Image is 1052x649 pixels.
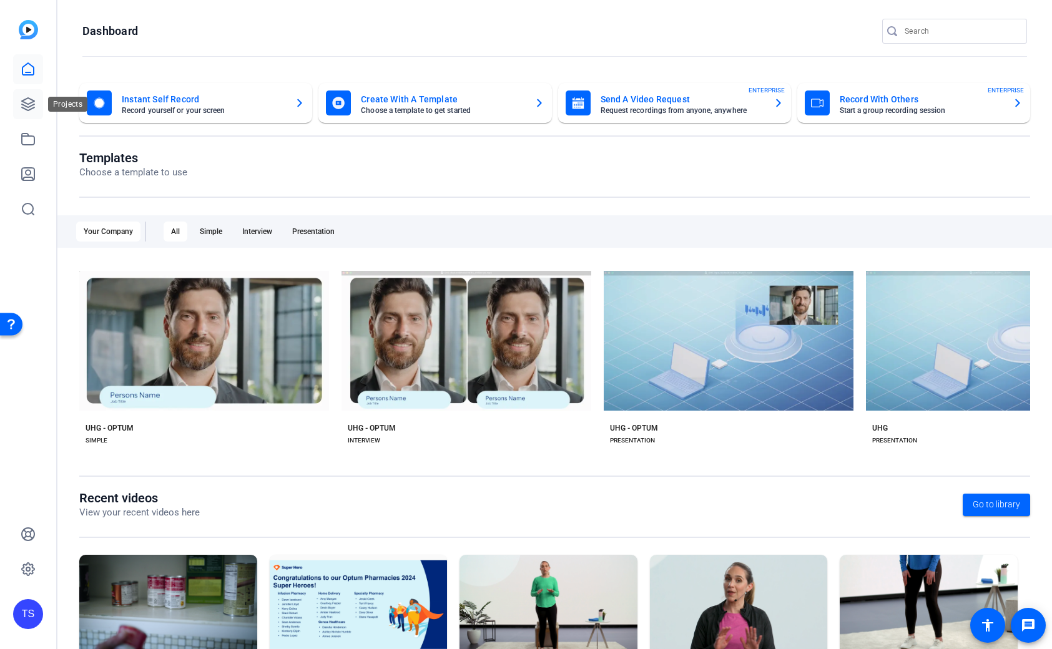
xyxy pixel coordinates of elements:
mat-card-subtitle: Choose a template to get started [361,107,524,114]
button: Record With OthersStart a group recording sessionENTERPRISE [797,83,1030,123]
mat-card-subtitle: Request recordings from anyone, anywhere [601,107,764,114]
mat-card-title: Send A Video Request [601,92,764,107]
mat-icon: message [1021,618,1036,633]
button: Send A Video RequestRequest recordings from anyone, anywhereENTERPRISE [558,83,791,123]
div: UHG - OPTUM [86,423,134,433]
div: Projects [48,97,87,112]
div: PRESENTATION [610,436,655,446]
button: Instant Self RecordRecord yourself or your screen [79,83,312,123]
div: Presentation [285,222,342,242]
mat-card-title: Create With A Template [361,92,524,107]
div: Interview [235,222,280,242]
span: ENTERPRISE [749,85,785,95]
mat-card-title: Record With Others [840,92,1003,107]
img: blue-gradient.svg [19,20,38,39]
mat-card-title: Instant Self Record [122,92,285,107]
div: TS [13,599,43,629]
span: Go to library [973,498,1020,511]
div: All [164,222,187,242]
h1: Templates [79,150,187,165]
input: Search [905,24,1017,39]
h1: Recent videos [79,490,200,505]
a: Go to library [963,494,1030,516]
mat-card-subtitle: Start a group recording session [840,107,1003,114]
div: UHG [872,423,888,433]
div: SIMPLE [86,436,107,446]
div: UHG - OPTUM [348,423,396,433]
div: INTERVIEW [348,436,380,446]
p: View your recent videos here [79,505,200,520]
div: UHG - OPTUM [610,423,658,433]
span: ENTERPRISE [988,85,1024,95]
h1: Dashboard [82,24,138,39]
mat-icon: accessibility [980,618,995,633]
mat-card-subtitle: Record yourself or your screen [122,107,285,114]
div: PRESENTATION [872,436,917,446]
button: Create With A TemplateChoose a template to get started [318,83,551,123]
div: Simple [192,222,230,242]
div: Your Company [76,222,140,242]
p: Choose a template to use [79,165,187,180]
